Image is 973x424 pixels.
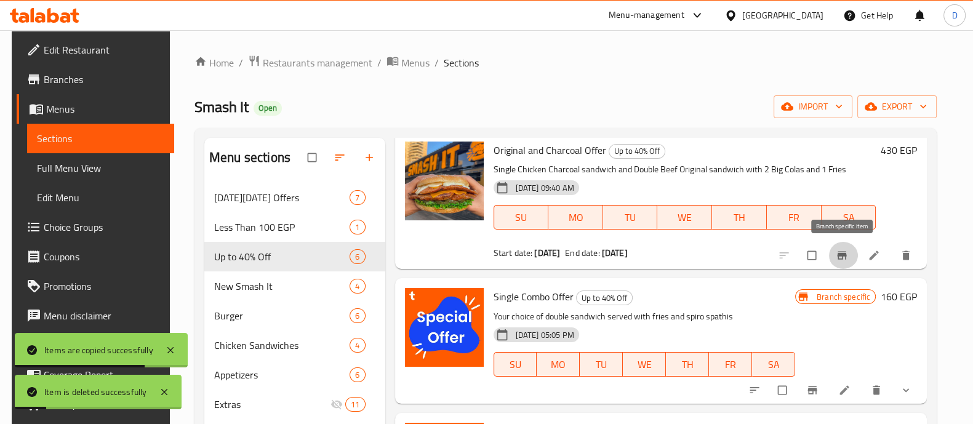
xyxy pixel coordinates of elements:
[17,330,174,360] a: Upsell
[46,102,164,116] span: Menus
[783,99,843,114] span: import
[350,222,364,233] span: 1
[892,242,922,269] button: delete
[214,338,350,353] span: Chicken Sandwiches
[17,301,174,330] a: Menu disclaimer
[494,352,537,377] button: SU
[204,212,385,242] div: Less Than 100 EGP1
[17,94,174,124] a: Menus
[799,377,828,404] button: Branch-specific-item
[741,377,771,404] button: sort-choices
[254,103,282,113] span: Open
[511,329,579,341] span: [DATE] 05:05 PM
[494,287,574,306] span: Single Combo Offer
[356,144,385,171] button: Add section
[44,72,164,87] span: Branches
[326,144,356,171] span: Sort sections
[494,162,876,177] p: Single Chicken Charcoal sandwich and Double Beef Original sandwich with 2 Big Colas and 1 Fries
[828,242,858,269] button: Branch-specific-item
[37,161,164,175] span: Full Menu View
[822,205,876,230] button: SA
[401,55,430,70] span: Menus
[248,55,372,71] a: Restaurants management
[881,288,917,305] h6: 160 EGP
[608,209,653,226] span: TU
[892,377,922,404] button: show more
[405,142,484,220] img: Original and Charcoal Offer
[330,398,343,410] svg: Inactive section
[511,182,579,194] span: [DATE] 09:40 AM
[717,209,762,226] span: TH
[542,356,575,374] span: MO
[863,377,892,404] button: delete
[204,360,385,390] div: Appetizers6
[609,144,665,159] div: Up to 40% Off
[494,245,533,261] span: Start date:
[838,384,853,396] a: Edit menu item
[671,356,704,374] span: TH
[900,384,912,396] svg: Show Choices
[204,390,385,419] div: Extras11
[609,8,684,23] div: Menu-management
[239,55,243,70] li: /
[350,190,365,205] div: items
[709,352,752,377] button: FR
[494,141,606,159] span: Original and Charcoal Offer
[350,251,364,263] span: 6
[494,205,549,230] button: SU
[214,367,350,382] span: Appetizers
[194,55,234,70] a: Home
[263,55,372,70] span: Restaurants management
[434,55,439,70] li: /
[214,397,330,412] span: Extras
[204,301,385,330] div: Burger6
[577,291,632,305] span: Up to 40% Off
[204,330,385,360] div: Chicken Sandwiches4
[623,352,666,377] button: WE
[553,209,598,226] span: MO
[628,356,661,374] span: WE
[214,190,350,205] div: Black Friday Offers
[350,340,364,351] span: 4
[812,291,875,303] span: Branch specific
[17,212,174,242] a: Choice Groups
[867,99,927,114] span: export
[214,220,350,234] div: Less Than 100 EGP
[350,369,364,381] span: 6
[44,249,164,264] span: Coupons
[17,271,174,301] a: Promotions
[345,397,365,412] div: items
[350,281,364,292] span: 4
[405,288,484,367] img: Single Combo Offer
[204,242,385,271] div: Up to 40% Off6
[444,55,479,70] span: Sections
[214,308,350,323] div: Burger
[194,55,937,71] nav: breadcrumb
[214,249,350,264] span: Up to 40% Off
[609,144,665,158] span: Up to 40% Off
[499,356,532,374] span: SU
[44,42,164,57] span: Edit Restaurant
[37,131,164,146] span: Sections
[27,124,174,153] a: Sections
[204,271,385,301] div: New Smash It4
[44,397,164,412] span: Grocery Checklist
[712,205,767,230] button: TH
[44,220,164,234] span: Choice Groups
[204,183,385,212] div: [DATE][DATE] Offers7
[757,356,790,374] span: SA
[868,249,883,262] a: Edit menu item
[767,205,822,230] button: FR
[602,245,628,261] b: [DATE]
[44,385,147,399] div: Item is deleted successfully
[350,220,365,234] div: items
[300,146,326,169] span: Select all sections
[662,209,707,226] span: WE
[585,356,618,374] span: TU
[772,209,817,226] span: FR
[548,205,603,230] button: MO
[214,279,350,294] span: New Smash It
[209,148,290,167] h2: Menu sections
